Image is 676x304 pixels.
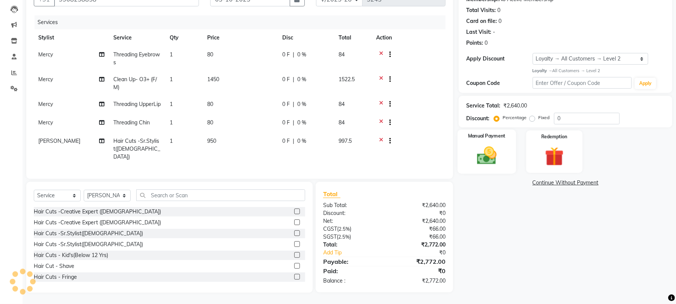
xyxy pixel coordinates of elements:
span: Total [323,190,340,198]
span: 950 [207,138,216,144]
th: Total [334,29,372,46]
span: 0 F [282,100,290,108]
div: ₹0 [384,209,451,217]
span: 84 [339,51,345,58]
div: ₹2,640.00 [503,102,527,110]
div: Card on file: [466,17,497,25]
label: Percentage [503,114,527,121]
span: | [293,100,294,108]
span: 0 F [282,51,290,59]
div: ( ) [318,233,384,241]
span: 1450 [207,76,219,83]
span: [PERSON_NAME] [38,138,80,144]
div: ₹2,772.00 [384,241,451,249]
span: 2.5% [339,226,350,232]
button: Apply [635,78,656,89]
span: | [293,137,294,145]
span: 1 [170,101,173,107]
div: 0 [498,17,501,25]
div: Hair Cut - Shave [34,262,74,270]
th: Price [203,29,278,46]
span: | [293,119,294,127]
span: Threading Eyebrows [113,51,160,66]
img: _cash.svg [471,144,503,167]
span: 0 % [297,100,306,108]
span: 997.5 [339,138,352,144]
label: Redemption [541,133,567,140]
img: _gift.svg [539,145,570,168]
div: Hair Cuts -Creative Expert ([DEMOGRAPHIC_DATA]) [34,219,161,227]
span: Mercy [38,101,53,107]
span: Clean Up- O3+ (F/M) [113,76,157,91]
span: 0 % [297,76,306,83]
div: 0 [497,6,500,14]
span: 0 F [282,137,290,145]
div: All Customers → Level 2 [533,68,665,74]
span: 0 F [282,76,290,83]
div: Apply Discount [466,55,532,63]
a: Continue Without Payment [460,179,671,187]
th: Service [109,29,165,46]
div: Total: [318,241,384,249]
span: 1 [170,51,173,58]
span: 1 [170,119,173,126]
span: | [293,76,294,83]
strong: Loyalty → [533,68,553,73]
a: Add Tip [318,249,396,257]
div: Discount: [466,115,489,123]
div: Hair Cuts - Fringe [34,273,77,281]
div: ₹2,640.00 [384,201,451,209]
div: Payable: [318,257,384,266]
input: Enter Offer / Coupon Code [533,77,632,89]
span: 84 [339,119,345,126]
span: Threading Chin [113,119,150,126]
div: ₹0 [396,249,451,257]
span: 1 [170,76,173,83]
div: ₹66.00 [384,233,451,241]
span: 1522.5 [339,76,355,83]
div: Coupon Code [466,79,532,87]
div: ( ) [318,225,384,233]
div: Sub Total: [318,201,384,209]
div: Services [35,15,451,29]
div: Net: [318,217,384,225]
span: 0 % [297,51,306,59]
span: Mercy [38,76,53,83]
span: Hair Cuts -Sr.Stylist([DEMOGRAPHIC_DATA]) [113,138,160,160]
span: 80 [207,51,213,58]
div: ₹2,640.00 [384,217,451,225]
span: 0 % [297,119,306,127]
div: Discount: [318,209,384,217]
div: 0 [485,39,488,47]
input: Search or Scan [136,189,305,201]
div: Points: [466,39,483,47]
div: Service Total: [466,102,500,110]
span: 2.5% [338,234,349,240]
span: 80 [207,119,213,126]
div: Total Visits: [466,6,496,14]
span: CGST [323,225,337,232]
div: Hair Cuts - Kid's(Below 12 Yrs) [34,251,108,259]
div: ₹2,772.00 [384,277,451,285]
span: Mercy [38,51,53,58]
div: Paid: [318,266,384,275]
div: Hair Cuts -Creative Expert ([DEMOGRAPHIC_DATA]) [34,208,161,216]
label: Manual Payment [468,133,506,140]
span: SGST [323,233,337,240]
div: ₹2,772.00 [384,257,451,266]
div: ₹0 [384,266,451,275]
div: ₹66.00 [384,225,451,233]
span: 0 F [282,119,290,127]
span: Mercy [38,119,53,126]
div: Balance : [318,277,384,285]
div: Hair Cuts -Sr.Stylist([DEMOGRAPHIC_DATA]) [34,240,143,248]
th: Stylist [34,29,109,46]
label: Fixed [538,114,550,121]
span: 84 [339,101,345,107]
span: Threading UpperLip [113,101,161,107]
th: Qty [165,29,203,46]
div: Last Visit: [466,28,491,36]
div: - [493,28,495,36]
span: 0 % [297,137,306,145]
th: Action [372,29,446,46]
